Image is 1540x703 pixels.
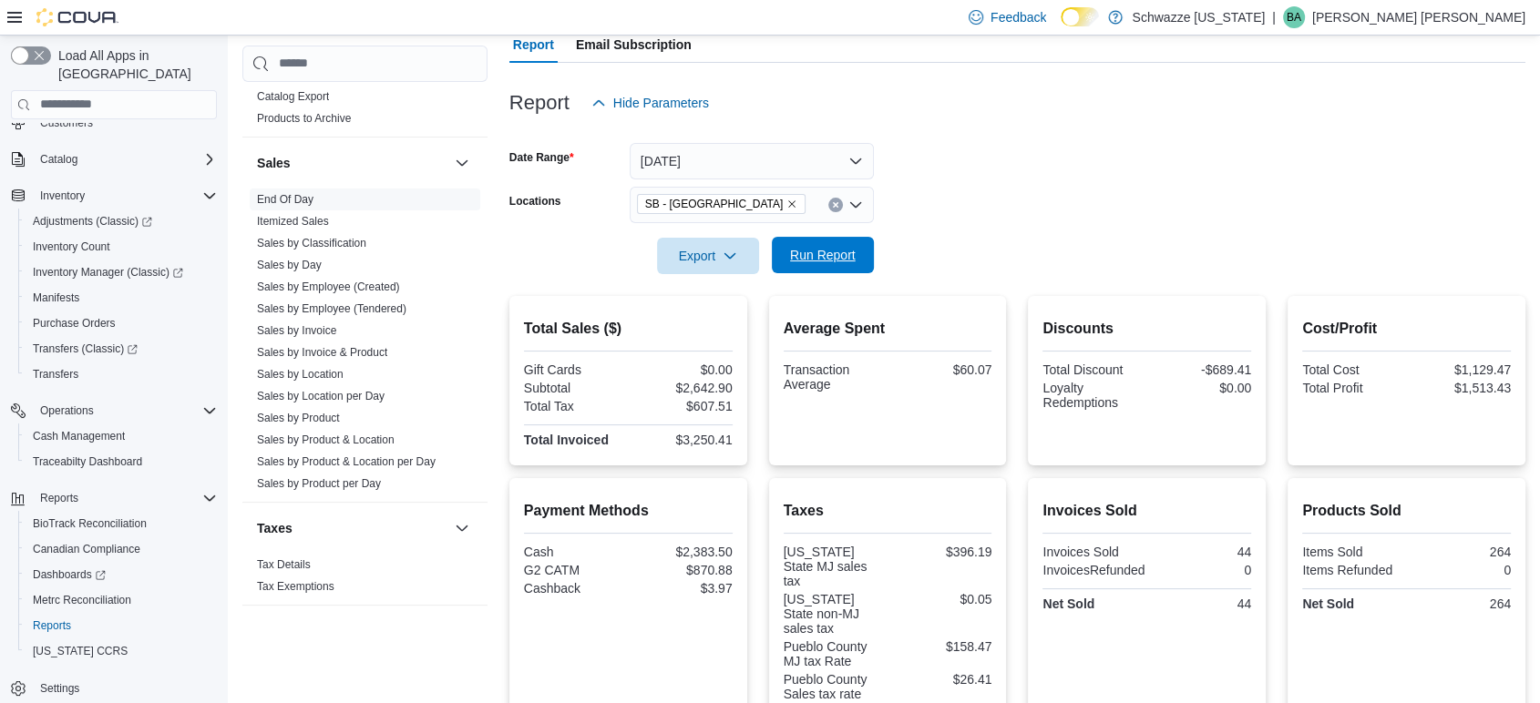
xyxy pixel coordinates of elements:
[524,399,624,413] div: Total Tax
[257,411,340,425] span: Sales by Product
[242,86,488,137] div: Products
[26,564,113,586] a: Dashboards
[33,542,140,556] span: Canadian Compliance
[26,287,217,309] span: Manifests
[18,260,224,285] a: Inventory Manager (Classic)
[18,511,224,536] button: BioTrack Reconciliation
[257,455,436,468] a: Sales by Product & Location per Day
[1042,563,1145,577] div: InvoicesRefunded
[257,280,400,293] a: Sales by Employee (Created)
[33,316,116,331] span: Purchase Orders
[257,519,293,537] h3: Taxes
[33,593,131,607] span: Metrc Reconciliation
[1302,563,1402,577] div: Items Refunded
[1042,362,1143,377] div: Total Discount
[784,318,992,340] h2: Average Spent
[26,640,135,662] a: [US_STATE] CCRS
[1302,362,1402,377] div: Total Cost
[509,150,574,165] label: Date Range
[451,152,473,174] button: Sales
[18,613,224,638] button: Reports
[18,562,224,587] a: Dashboards
[784,500,992,522] h2: Taxes
[33,367,78,382] span: Transfers
[257,390,385,402] a: Sales by Location per Day
[257,258,322,272] span: Sales by Day
[51,46,217,83] span: Load All Apps in [GEOGRAPHIC_DATA]
[1042,596,1094,611] strong: Net Sold
[33,429,125,443] span: Cash Management
[26,615,78,637] a: Reports
[524,581,624,596] div: Cashback
[784,639,884,668] div: Pueblo County MJ tax Rate
[33,148,217,170] span: Catalog
[18,362,224,387] button: Transfers
[26,261,217,283] span: Inventory Manager (Classic)
[33,516,147,531] span: BioTrack Reconciliation
[1283,6,1305,28] div: Brandon Allen Benoit
[26,615,217,637] span: Reports
[509,194,561,209] label: Locations
[26,338,145,360] a: Transfers (Classic)
[257,193,313,206] a: End Of Day
[257,519,447,537] button: Taxes
[257,237,366,250] a: Sales by Classification
[33,487,86,509] button: Reports
[26,338,217,360] span: Transfers (Classic)
[790,246,856,264] span: Run Report
[1411,563,1511,577] div: 0
[257,477,381,490] a: Sales by Product per Day
[18,285,224,311] button: Manifests
[630,143,874,179] button: [DATE]
[26,261,190,283] a: Inventory Manager (Classic)
[18,638,224,664] button: [US_STATE] CCRS
[26,589,217,611] span: Metrc Reconciliation
[1411,545,1511,559] div: 264
[33,265,183,280] span: Inventory Manager (Classic)
[257,192,313,207] span: End Of Day
[891,639,991,654] div: $158.47
[33,678,87,699] a: Settings
[257,111,351,126] span: Products to Archive
[26,363,86,385] a: Transfers
[991,8,1046,26] span: Feedback
[4,485,224,511] button: Reports
[33,185,92,207] button: Inventory
[257,345,387,360] span: Sales by Invoice & Product
[18,587,224,613] button: Metrc Reconciliation
[576,26,692,63] span: Email Subscription
[26,210,217,232] span: Adjustments (Classic)
[524,362,624,377] div: Gift Cards
[631,581,732,596] div: $3.97
[1272,6,1276,28] p: |
[257,90,329,103] a: Catalog Export
[1411,381,1511,395] div: $1,513.43
[1061,7,1099,26] input: Dark Mode
[33,400,101,422] button: Operations
[33,618,71,633] span: Reports
[257,89,329,104] span: Catalog Export
[26,538,148,560] a: Canadian Compliance
[33,567,106,582] span: Dashboards
[257,558,311,571] a: Tax Details
[1042,381,1143,410] div: Loyalty Redemptions
[524,545,624,559] div: Cash
[40,188,85,203] span: Inventory
[524,433,609,447] strong: Total Invoiced
[257,154,447,172] button: Sales
[26,312,217,334] span: Purchase Orders
[637,194,806,214] span: SB - Pueblo West
[26,312,123,334] a: Purchase Orders
[33,400,217,422] span: Operations
[26,513,217,535] span: BioTrack Reconciliation
[786,199,797,209] button: Remove SB - Pueblo West from selection in this group
[1151,545,1251,559] div: 44
[33,487,217,509] span: Reports
[1152,563,1251,577] div: 0
[524,563,624,577] div: G2 CATM
[26,589,139,611] a: Metrc Reconciliation
[257,389,385,403] span: Sales by Location per Day
[26,425,132,447] a: Cash Management
[26,236,217,258] span: Inventory Count
[257,214,329,229] span: Itemized Sales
